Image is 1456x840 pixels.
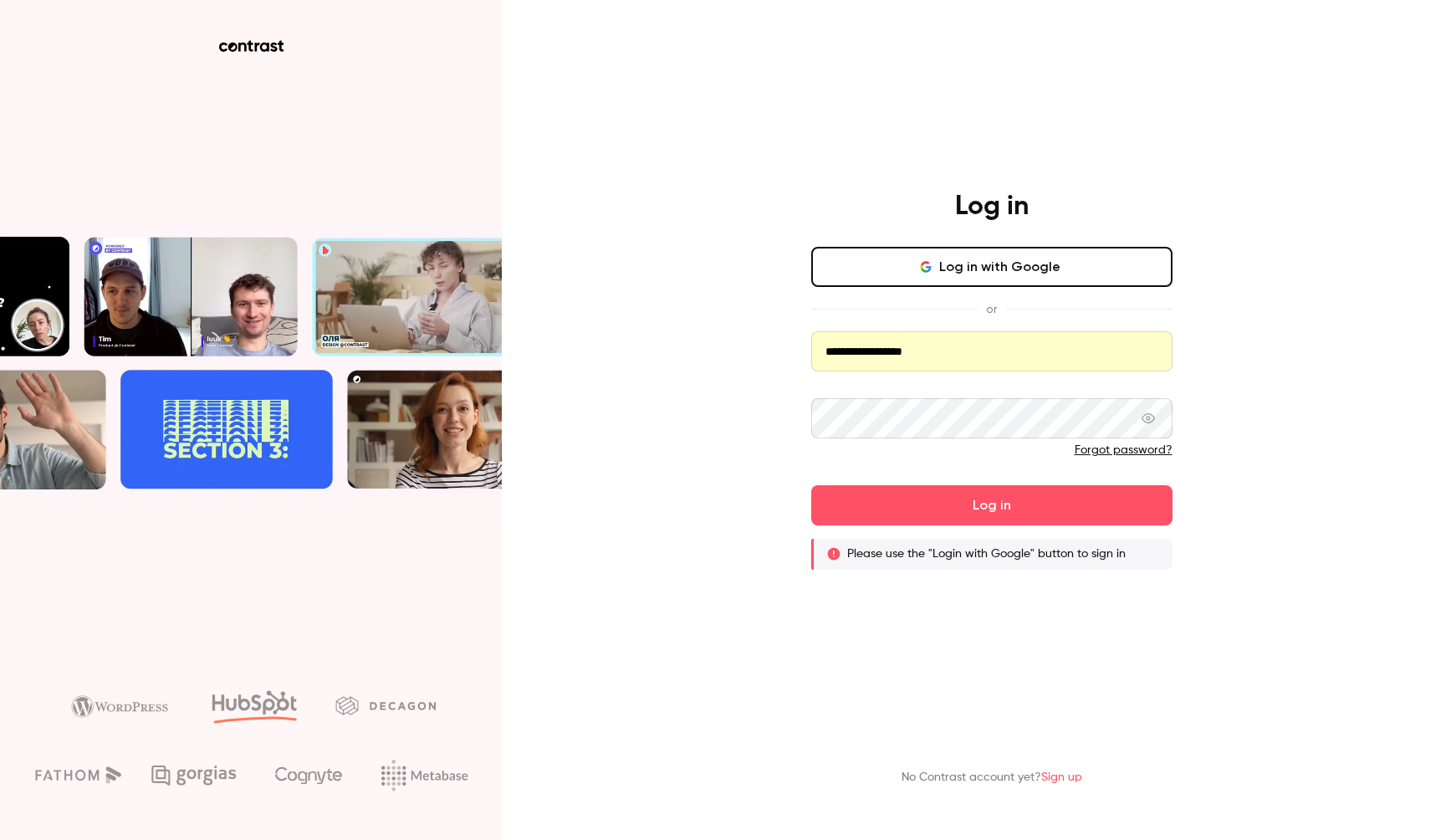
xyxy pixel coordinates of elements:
[847,545,1126,562] p: Please use the "Login with Google" button to sign in
[978,300,1005,318] span: or
[811,247,1172,287] button: Log in with Google
[902,769,1082,786] p: No Contrast account yet?
[335,696,436,715] img: decagon
[955,190,1029,223] h4: Log in
[1075,444,1172,456] a: Forgot password?
[1041,771,1082,783] a: Sign up
[811,485,1172,525] button: Log in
